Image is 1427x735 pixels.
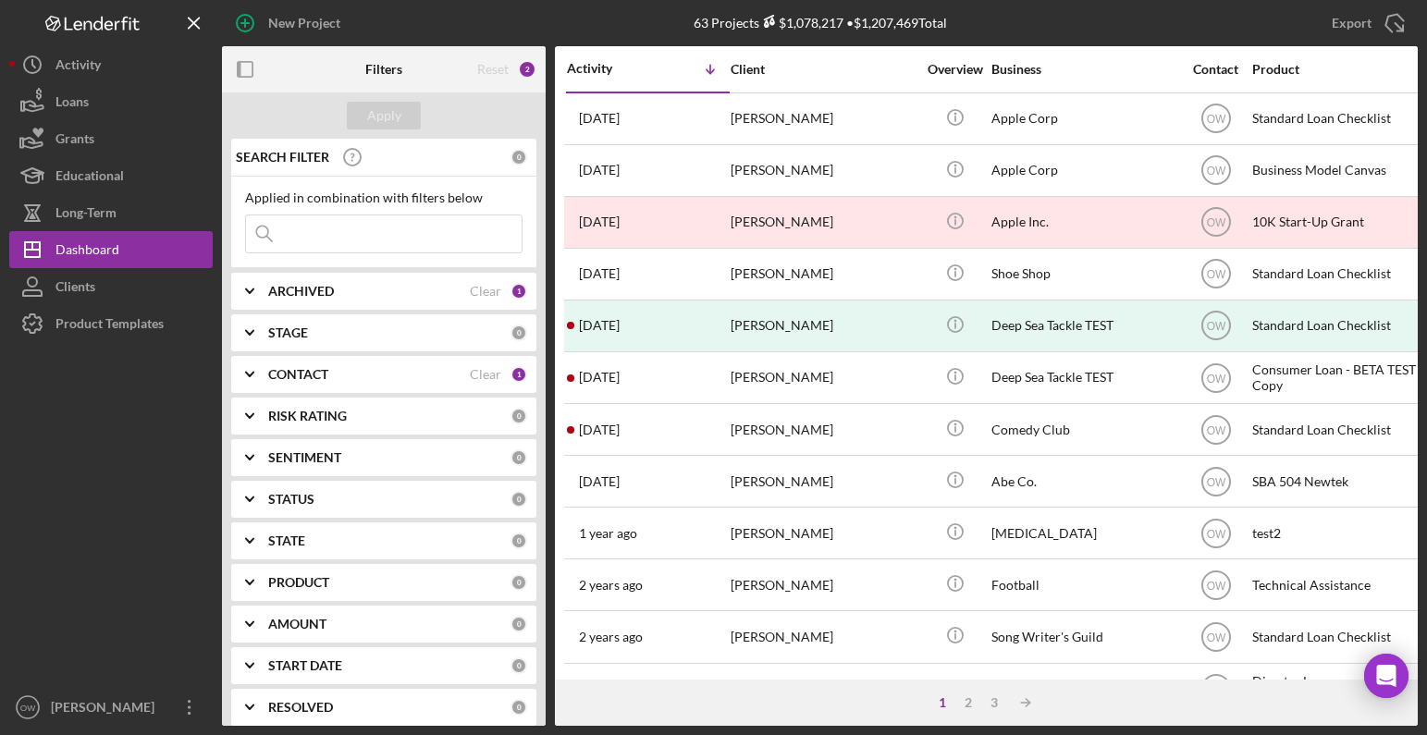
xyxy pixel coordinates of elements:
[991,301,1176,350] div: Deep Sea Tackle TEST
[731,612,916,661] div: [PERSON_NAME]
[731,146,916,195] div: [PERSON_NAME]
[46,689,166,730] div: [PERSON_NAME]
[1206,216,1225,229] text: OW
[579,111,620,126] time: 2025-08-21 21:03
[991,94,1176,143] div: Apple Corp
[579,214,620,229] time: 2025-06-23 15:10
[1364,654,1409,698] div: Open Intercom Messenger
[511,699,527,716] div: 0
[1206,423,1225,436] text: OW
[470,284,501,299] div: Clear
[268,533,305,548] b: STATE
[268,284,334,299] b: ARCHIVED
[1206,631,1225,644] text: OW
[511,149,527,165] div: 0
[579,526,637,541] time: 2024-08-21 23:54
[1206,268,1225,281] text: OW
[759,15,843,31] div: $1,078,217
[55,268,95,310] div: Clients
[9,268,213,305] button: Clients
[1206,165,1225,178] text: OW
[579,163,620,178] time: 2025-07-31 15:48
[731,665,916,714] div: [PERSON_NAME]
[55,157,124,199] div: Educational
[55,83,89,125] div: Loans
[731,94,916,143] div: [PERSON_NAME]
[9,120,213,157] a: Grants
[579,423,620,437] time: 2024-11-18 20:45
[1206,475,1225,488] text: OW
[9,194,213,231] button: Long-Term
[9,231,213,268] button: Dashboard
[1206,579,1225,592] text: OW
[511,574,527,591] div: 0
[579,318,620,333] time: 2025-02-07 21:28
[268,617,326,631] b: AMOUNT
[1313,5,1418,42] button: Export
[268,492,314,507] b: STATUS
[55,194,117,236] div: Long-Term
[9,689,213,726] button: OW[PERSON_NAME]
[920,62,990,77] div: Overview
[991,146,1176,195] div: Apple Corp
[9,83,213,120] button: Loans
[731,457,916,506] div: [PERSON_NAME]
[511,491,527,508] div: 0
[981,695,1007,710] div: 3
[731,560,916,609] div: [PERSON_NAME]
[731,405,916,454] div: [PERSON_NAME]
[511,533,527,549] div: 0
[268,658,342,673] b: START DATE
[55,46,101,88] div: Activity
[1206,320,1225,333] text: OW
[929,695,955,710] div: 1
[518,60,536,79] div: 2
[268,409,347,423] b: RISK RATING
[511,325,527,341] div: 0
[236,150,329,165] b: SEARCH FILTER
[511,616,527,632] div: 0
[268,325,308,340] b: STAGE
[991,198,1176,247] div: Apple Inc.
[955,695,981,710] div: 2
[55,231,119,273] div: Dashboard
[222,5,359,42] button: New Project
[991,612,1176,661] div: Song Writer's Guild
[731,250,916,299] div: [PERSON_NAME]
[9,157,213,194] button: Educational
[20,703,36,713] text: OW
[579,370,620,385] time: 2025-02-06 23:07
[991,560,1176,609] div: Football
[268,5,340,42] div: New Project
[470,367,501,382] div: Clear
[268,575,329,590] b: PRODUCT
[991,665,1176,714] div: Leatherworks
[1206,113,1225,126] text: OW
[694,15,947,31] div: 63 Projects • $1,207,469 Total
[579,630,643,644] time: 2023-12-19 19:08
[731,62,916,77] div: Client
[347,102,421,129] button: Apply
[245,190,523,205] div: Applied in combination with filters below
[991,250,1176,299] div: Shoe Shop
[991,508,1176,557] div: [MEDICAL_DATA]
[511,283,527,300] div: 1
[268,367,328,382] b: CONTACT
[511,366,527,383] div: 1
[991,457,1176,506] div: Abe Co.
[991,353,1176,402] div: Deep Sea Tackle TEST
[991,405,1176,454] div: Comedy Club
[1206,527,1225,540] text: OW
[511,657,527,674] div: 0
[511,408,527,424] div: 0
[9,46,213,83] button: Activity
[511,449,527,466] div: 0
[579,474,620,489] time: 2024-09-11 21:09
[9,305,213,342] button: Product Templates
[1206,372,1225,385] text: OW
